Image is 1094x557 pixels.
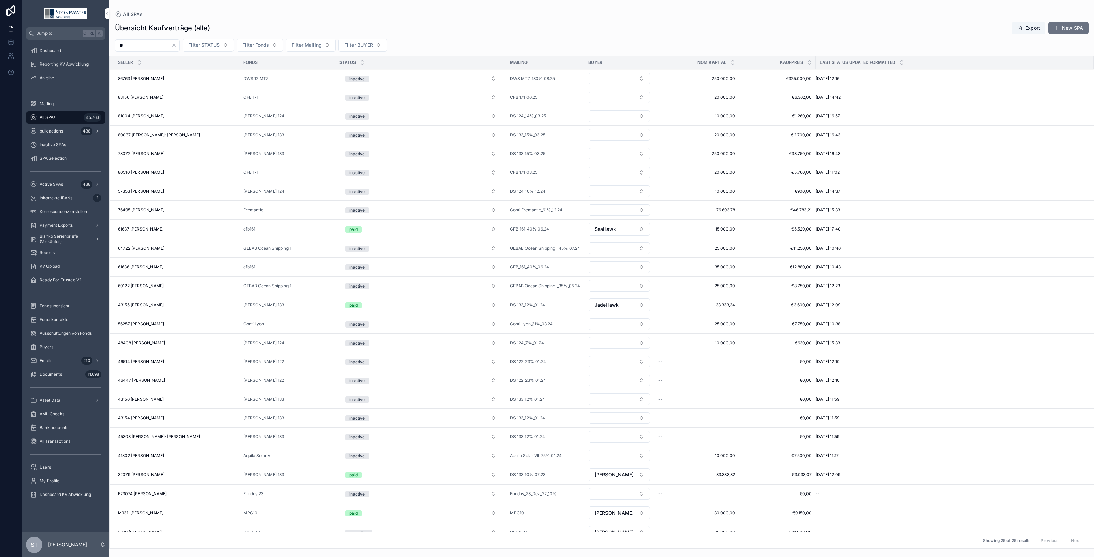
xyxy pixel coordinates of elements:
[26,98,105,110] a: Mailing
[118,132,200,138] span: 80037 [PERSON_NAME]-[PERSON_NAME]
[816,207,840,213] span: [DATE] 15:33
[243,207,331,213] a: Fremantle
[816,226,1085,232] a: [DATE] 17:40
[286,39,336,52] button: Select Button
[743,189,812,194] span: €900,00
[26,206,105,218] a: Korrespondenz erstellen
[22,40,109,510] div: scrollable content
[816,264,841,270] span: [DATE] 10:43
[26,300,105,312] a: Fondsübersicht
[243,76,331,81] a: DWS 12 MTZ
[816,264,1085,270] a: [DATE] 10:43
[816,170,840,175] span: [DATE] 11:02
[118,226,163,232] span: 61637 [PERSON_NAME]
[510,207,562,213] a: Conti Fremantle_61%_12.24
[118,264,163,270] span: 61636 [PERSON_NAME]
[243,189,331,194] a: [PERSON_NAME] 124
[243,207,263,213] a: Fremantle
[743,95,812,100] span: €6.362,00
[118,189,164,194] span: 57353 [PERSON_NAME]
[1048,22,1089,34] button: New SPA
[26,260,105,273] a: KV Upload
[40,156,67,161] span: SPA Selection
[349,113,365,120] div: inactive
[243,132,284,138] a: [PERSON_NAME] 133
[243,283,291,289] a: GEBAB Ocean Shipping 1
[510,132,580,138] a: DS 133_15%_03.25
[243,226,255,232] a: cfb161
[743,132,812,138] a: €2.700,00
[589,185,650,197] button: Select Button
[816,283,840,289] span: [DATE] 12:23
[510,283,580,289] a: GEBAB Ocean Shipping I_35%_05.24
[658,132,735,138] span: 20.000,00
[26,139,105,151] a: Inactive SPAs
[595,302,619,308] span: JadeHawk
[118,189,235,194] a: 57353 [PERSON_NAME]
[743,207,812,213] span: €46.783,21
[243,95,258,100] span: CFB 171
[84,113,101,122] div: 45.763
[243,189,284,194] a: [PERSON_NAME] 124
[816,95,841,100] span: [DATE] 14:42
[588,280,650,292] a: Select Button
[658,113,735,119] a: 10.000,00
[243,170,258,175] a: CFB 171
[340,72,502,85] button: Select Button
[743,246,812,251] span: €11.250,00
[118,170,164,175] span: 80510 [PERSON_NAME]
[510,76,580,81] a: DWS MTZ_130%_08.25
[118,207,235,213] a: 76495 [PERSON_NAME]
[743,113,812,119] a: €1.260,00
[118,151,164,156] span: 78072 [PERSON_NAME]
[510,95,580,100] a: CFB 171_06.25
[510,226,580,232] a: CFB_161_40%_06.24
[658,207,735,213] a: 76.693,78
[40,264,60,269] span: KV Upload
[588,222,650,236] a: Select Button
[243,151,284,156] span: [PERSON_NAME] 133
[339,279,502,292] a: Select Button
[743,151,812,156] a: €33.750,00
[40,195,72,201] span: Inkorrekte IBANs
[340,299,502,311] button: Select Button
[816,283,1085,289] a: [DATE] 12:23
[340,110,502,122] button: Select Button
[589,110,650,122] button: Select Button
[510,170,537,175] a: CFB 171_03.25
[26,233,105,245] a: Blanko Serienbriefe (Verkäufer)
[658,151,735,156] a: 250.000,00
[118,283,235,289] a: 60122 [PERSON_NAME]
[118,246,164,251] span: 64722 [PERSON_NAME]
[816,246,841,251] span: [DATE] 10:46
[589,242,650,254] button: Select Button
[237,39,283,52] button: Select Button
[26,72,105,84] a: Anleihe
[816,151,1085,156] a: [DATE] 16:43
[588,242,650,254] a: Select Button
[339,298,502,311] a: Select Button
[589,73,650,84] button: Select Button
[510,95,537,100] a: CFB 171_06.25
[588,204,650,216] a: Select Button
[339,91,502,104] a: Select Button
[243,226,331,232] a: cfb161
[510,113,546,119] a: DS 124_14%_03.25
[349,283,365,289] div: inactive
[243,283,331,289] a: GEBAB Ocean Shipping 1
[588,129,650,141] a: Select Button
[743,283,812,289] a: €8.750,00
[743,170,812,175] span: €5.760,00
[26,192,105,204] a: Inkorrekte IBANs2
[118,264,235,270] a: 61636 [PERSON_NAME]
[658,264,735,270] span: 35.000,00
[595,226,616,233] span: SeaHawk
[40,277,81,283] span: Ready For Trustee V2
[658,95,735,100] span: 20.000,00
[349,170,365,176] div: inactive
[40,223,73,228] span: Payment Exports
